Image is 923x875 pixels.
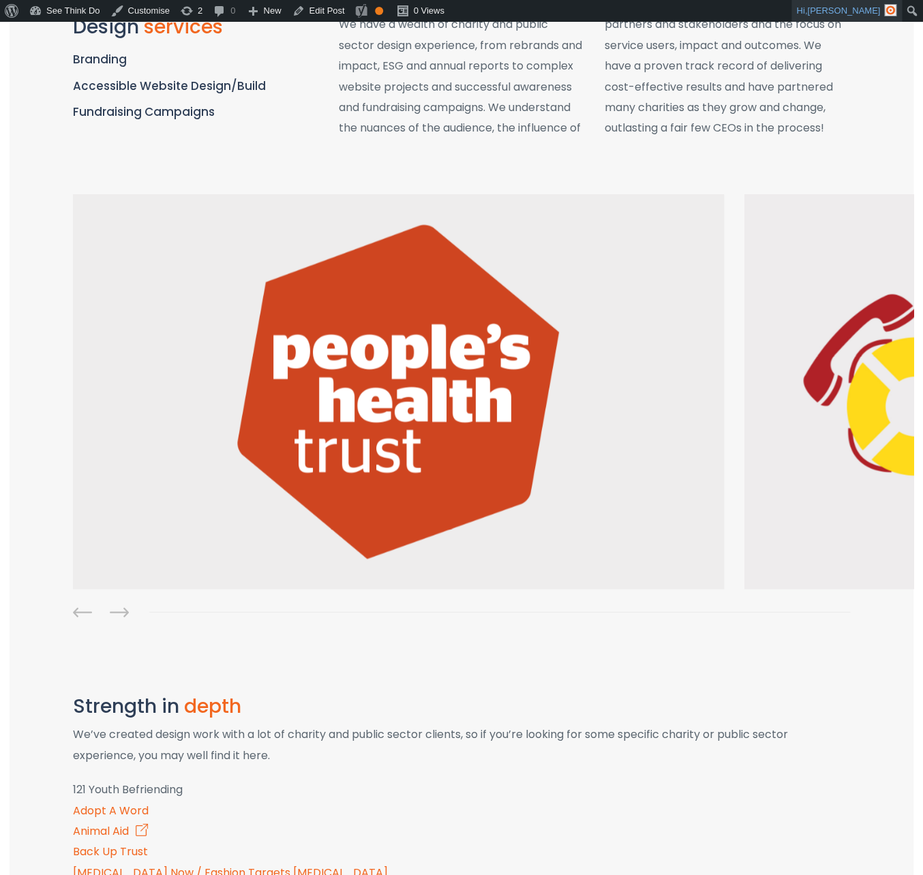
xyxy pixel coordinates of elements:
div: OK [375,7,383,15]
li: Branding [73,51,318,67]
h2: Design services [73,17,318,38]
span: Strength [73,692,157,719]
h2: Strength in depth [73,696,850,717]
span: services [144,14,223,40]
li: Fundraising Campaigns [73,104,318,120]
p: We’ve created design work with a lot of charity and public sector clients, so if you’re looking f... [73,724,850,765]
span: depth [184,692,241,719]
a: Adopt A Word [73,802,149,818]
span: Design [73,14,139,40]
a: Animal Aid [73,823,148,838]
span: in [162,692,179,719]
span: [PERSON_NAME] [807,5,880,16]
li: Accessible Website Design/Build [73,78,318,94]
p: We have a wealth of charity and public sector design experience, from rebrands and impact, ESG an... [339,14,850,138]
a: Back Up Trust [73,843,148,859]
